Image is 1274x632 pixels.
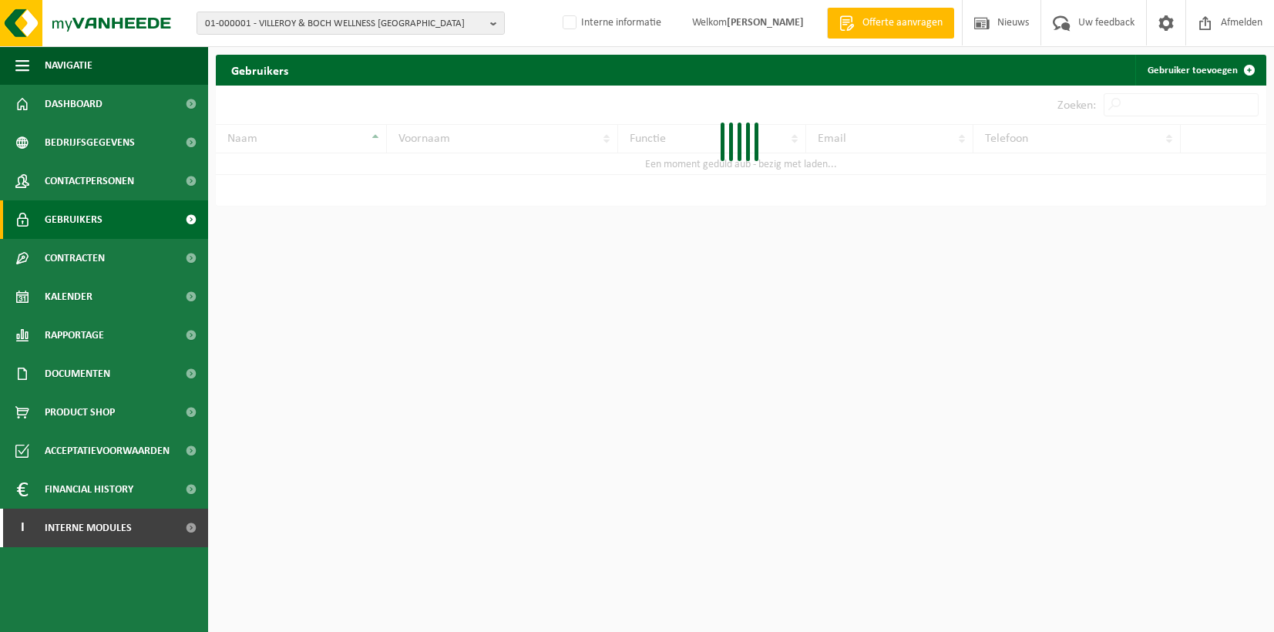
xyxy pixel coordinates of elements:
button: 01-000001 - VILLEROY & BOCH WELLNESS [GEOGRAPHIC_DATA] [197,12,505,35]
label: Interne informatie [560,12,661,35]
a: Gebruiker toevoegen [1135,55,1265,86]
span: Gebruikers [45,200,103,239]
span: Offerte aanvragen [859,15,946,31]
span: Dashboard [45,85,103,123]
span: Contactpersonen [45,162,134,200]
span: Rapportage [45,316,104,355]
span: Contracten [45,239,105,277]
h2: Gebruikers [216,55,304,85]
span: 01-000001 - VILLEROY & BOCH WELLNESS [GEOGRAPHIC_DATA] [205,12,484,35]
span: Documenten [45,355,110,393]
span: I [15,509,29,547]
span: Kalender [45,277,92,316]
span: Interne modules [45,509,132,547]
span: Navigatie [45,46,92,85]
span: Bedrijfsgegevens [45,123,135,162]
a: Offerte aanvragen [827,8,954,39]
strong: [PERSON_NAME] [727,17,804,29]
span: Financial History [45,470,133,509]
span: Acceptatievoorwaarden [45,432,170,470]
span: Product Shop [45,393,115,432]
